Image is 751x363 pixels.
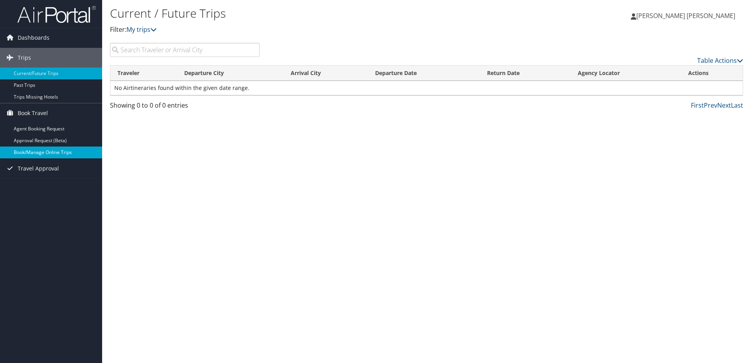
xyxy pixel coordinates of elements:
[704,101,717,110] a: Prev
[110,66,177,81] th: Traveler: activate to sort column ascending
[284,66,368,81] th: Arrival City: activate to sort column ascending
[126,25,157,34] a: My trips
[691,101,704,110] a: First
[731,101,743,110] a: Last
[631,4,743,27] a: [PERSON_NAME] [PERSON_NAME]
[18,159,59,178] span: Travel Approval
[110,5,532,22] h1: Current / Future Trips
[18,28,49,48] span: Dashboards
[18,48,31,68] span: Trips
[110,25,532,35] p: Filter:
[681,66,743,81] th: Actions
[368,66,480,81] th: Departure Date: activate to sort column descending
[18,103,48,123] span: Book Travel
[177,66,284,81] th: Departure City: activate to sort column ascending
[110,101,260,114] div: Showing 0 to 0 of 0 entries
[636,11,735,20] span: [PERSON_NAME] [PERSON_NAME]
[110,43,260,57] input: Search Traveler or Arrival City
[110,81,743,95] td: No Airtineraries found within the given date range.
[697,56,743,65] a: Table Actions
[480,66,571,81] th: Return Date: activate to sort column ascending
[571,66,681,81] th: Agency Locator: activate to sort column ascending
[717,101,731,110] a: Next
[17,5,96,24] img: airportal-logo.png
